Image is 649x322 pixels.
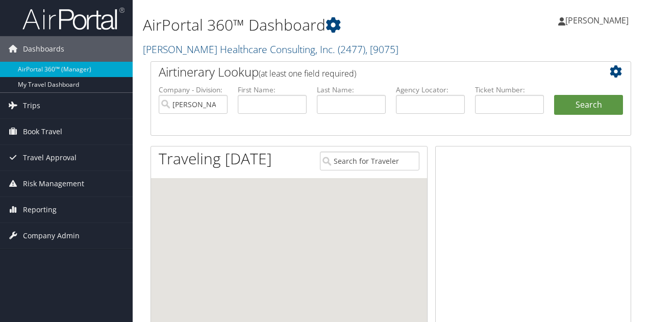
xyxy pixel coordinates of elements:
span: , [ 9075 ] [365,42,398,56]
label: Company - Division: [159,85,228,95]
input: Search for Traveler [320,152,420,170]
span: Dashboards [23,36,64,62]
span: Risk Management [23,171,84,196]
a: [PERSON_NAME] Healthcare Consulting, Inc. [143,42,398,56]
label: Ticket Number: [475,85,544,95]
h2: Airtinerary Lookup [159,63,583,81]
span: Book Travel [23,119,62,144]
span: (at least one field required) [259,68,356,79]
label: Last Name: [317,85,386,95]
span: Travel Approval [23,145,77,170]
button: Search [554,95,623,115]
label: First Name: [238,85,307,95]
span: [PERSON_NAME] [565,15,629,26]
span: Trips [23,93,40,118]
a: [PERSON_NAME] [558,5,639,36]
span: Company Admin [23,223,80,249]
h1: AirPortal 360™ Dashboard [143,14,473,36]
label: Agency Locator: [396,85,465,95]
h1: Traveling [DATE] [159,148,272,169]
img: airportal-logo.png [22,7,124,31]
span: Reporting [23,197,57,222]
span: ( 2477 ) [338,42,365,56]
